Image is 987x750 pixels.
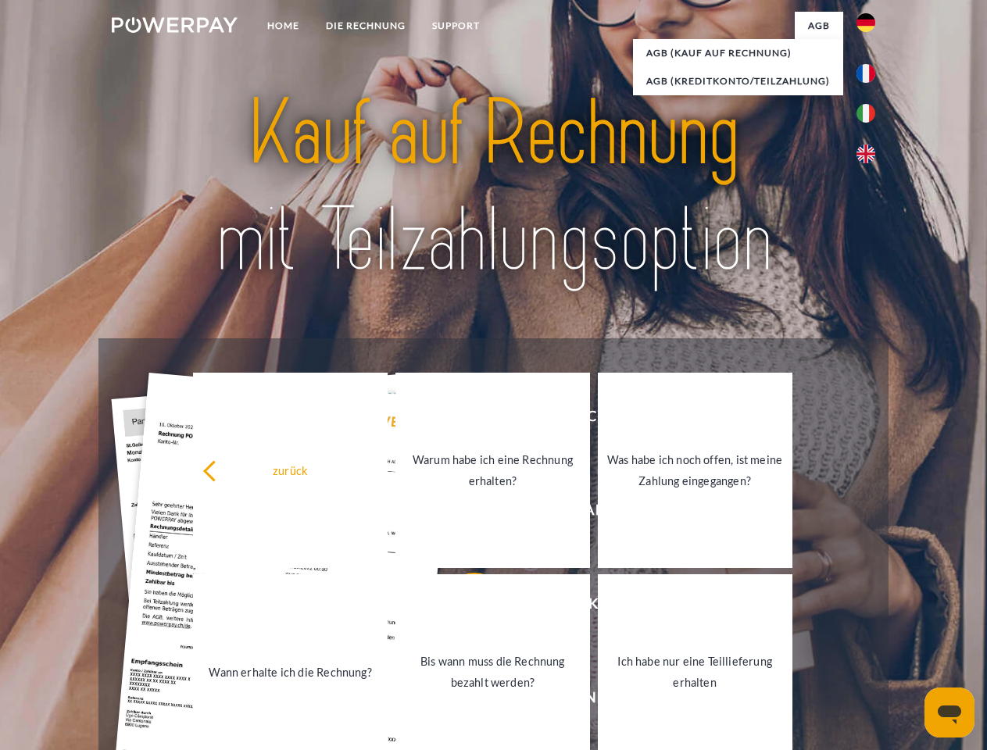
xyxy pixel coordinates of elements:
div: zurück [202,459,378,480]
a: Was habe ich noch offen, ist meine Zahlung eingegangen? [598,373,792,568]
img: it [856,104,875,123]
div: Was habe ich noch offen, ist meine Zahlung eingegangen? [607,449,783,491]
a: AGB (Kreditkonto/Teilzahlung) [633,67,843,95]
img: fr [856,64,875,83]
img: de [856,13,875,32]
img: logo-powerpay-white.svg [112,17,238,33]
iframe: Schaltfläche zum Öffnen des Messaging-Fensters [924,687,974,737]
div: Ich habe nur eine Teillieferung erhalten [607,651,783,693]
a: AGB (Kauf auf Rechnung) [633,39,843,67]
a: Home [254,12,313,40]
div: Bis wann muss die Rechnung bezahlt werden? [405,651,581,693]
a: SUPPORT [419,12,493,40]
div: Warum habe ich eine Rechnung erhalten? [405,449,581,491]
a: DIE RECHNUNG [313,12,419,40]
img: title-powerpay_de.svg [149,75,838,299]
a: agb [795,12,843,40]
img: en [856,145,875,163]
div: Wann erhalte ich die Rechnung? [202,661,378,682]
